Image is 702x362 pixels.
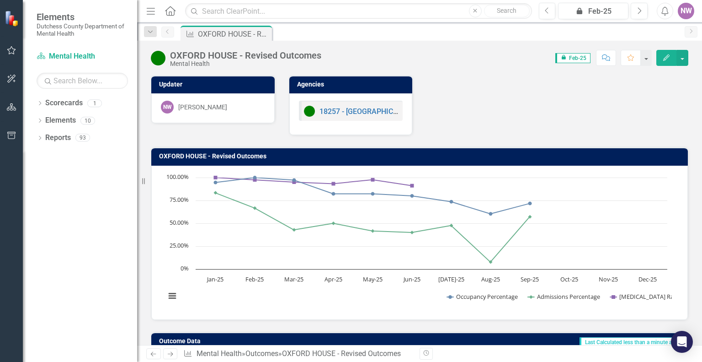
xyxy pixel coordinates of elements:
button: Show Admissions Percentage [528,292,601,301]
div: NW [161,101,174,113]
small: Dutchess County Department of Mental Health [37,22,128,38]
text: Feb-25 [245,275,264,283]
path: Apr-25, 93.3. Abstinence Rate. [332,182,335,185]
path: Jan-25, 100. Abstinence Rate. [214,176,218,179]
text: Sep-25 [521,275,539,283]
svg: Interactive chart [161,173,672,310]
div: OXFORD HOUSE - Revised Outcomes [170,50,321,60]
path: Jan-25, 94.59459459. Occupancy Percentage. [214,181,218,184]
path: Mar-25, 97.2972973. Occupancy Percentage. [292,178,296,182]
text: May-25 [363,275,383,283]
div: 10 [80,117,95,124]
div: [PERSON_NAME] [178,103,227,112]
a: Mental Health [37,51,128,62]
a: Outcomes [245,349,278,358]
path: Jun-25, 80. Occupancy Percentage. [410,194,414,198]
text: 75.00% [170,195,189,204]
text: [DATE]-25 [438,275,464,283]
path: May-25, 41.66666667. Admissions Percentage. [371,229,375,232]
div: Chart. Highcharts interactive chart. [161,173,678,310]
path: Aug-25, 7.69230769. Admissions Percentage. [489,260,493,264]
text: Jun-25 [403,275,420,283]
a: 18257 - [GEOGRAPHIC_DATA], INC - Recovery Housing [319,107,497,116]
text: Mar-25 [284,275,303,283]
div: Mental Health [170,60,321,67]
a: Elements [45,115,76,126]
path: Jul-25, 73.58490566. Occupancy Percentage. [450,200,453,204]
path: Apr-25, 50. Admissions Percentage. [332,222,335,225]
h3: OXFORD HOUSE - Revised Outcomes [159,153,683,160]
div: 1 [87,99,102,107]
path: Sep-25, 71.69811321. Occupancy Percentage. [528,201,532,205]
div: » » [183,349,413,359]
text: 50.00% [170,218,189,227]
path: Feb-25, 66.66666667. Admissions Percentage. [253,206,257,210]
img: Active [151,51,165,65]
path: Jun-25, 40. Admissions Percentage. [410,231,414,234]
h3: Outcome Data [159,338,309,345]
text: Aug-25 [481,275,500,283]
path: Aug-25, 60.37735849. Occupancy Percentage. [489,212,493,216]
button: Feb-25 [558,3,628,19]
text: 0% [181,264,189,272]
text: 25.00% [170,241,189,249]
h3: Agencies [297,81,408,88]
div: 93 [75,134,90,142]
path: Jan-25, 83.33333333. Admissions Percentage. [214,191,218,195]
text: Dec-25 [638,275,657,283]
div: Open Intercom Messenger [671,331,693,353]
span: Search [497,7,516,14]
span: Feb-25 [555,53,590,63]
path: Jul-25, 47.61904762. Admissions Percentage. [450,224,453,227]
path: May-25, 82.22222222. Occupancy Percentage. [371,192,375,195]
text: Jan-25 [206,275,223,283]
img: ClearPoint Strategy [5,11,21,27]
div: Feb-25 [561,6,625,17]
div: OXFORD HOUSE - Revised Outcomes [198,28,270,40]
span: Last Calculated less than a minute ago [580,337,682,347]
div: OXFORD HOUSE - Revised Outcomes [282,349,401,358]
path: Feb-25, 100. Occupancy Percentage. [253,176,257,179]
path: Sep-25, 57.14285714. Admissions Percentage. [528,215,532,218]
span: Elements [37,11,128,22]
path: Mar-25, 42.85714286. Admissions Percentage. [292,228,296,232]
text: 100.00% [166,173,189,181]
img: Active [304,106,315,117]
path: Apr-25, 82.22222222. Occupancy Percentage. [332,192,335,195]
button: Show Occupancy Percentage [447,292,518,301]
input: Search ClearPoint... [185,3,532,19]
button: Search [484,5,530,17]
a: Reports [45,133,71,143]
text: Nov-25 [599,275,618,283]
path: May-25, 97.6. Abstinence Rate. [371,178,375,182]
button: NW [678,3,694,19]
button: View chart menu, Chart [166,290,179,303]
button: Show Abstinence Rate [610,292,663,301]
h3: Updater [159,81,270,88]
text: Oct-25 [560,275,578,283]
g: Abstinence Rate, line 3 of 3 with 12 data points. [214,176,414,188]
a: Mental Health [197,349,242,358]
input: Search Below... [37,73,128,89]
text: Apr-25 [324,275,342,283]
a: Scorecards [45,98,83,108]
path: Jun-25, 91.1. Abstinence Rate. [410,184,414,188]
